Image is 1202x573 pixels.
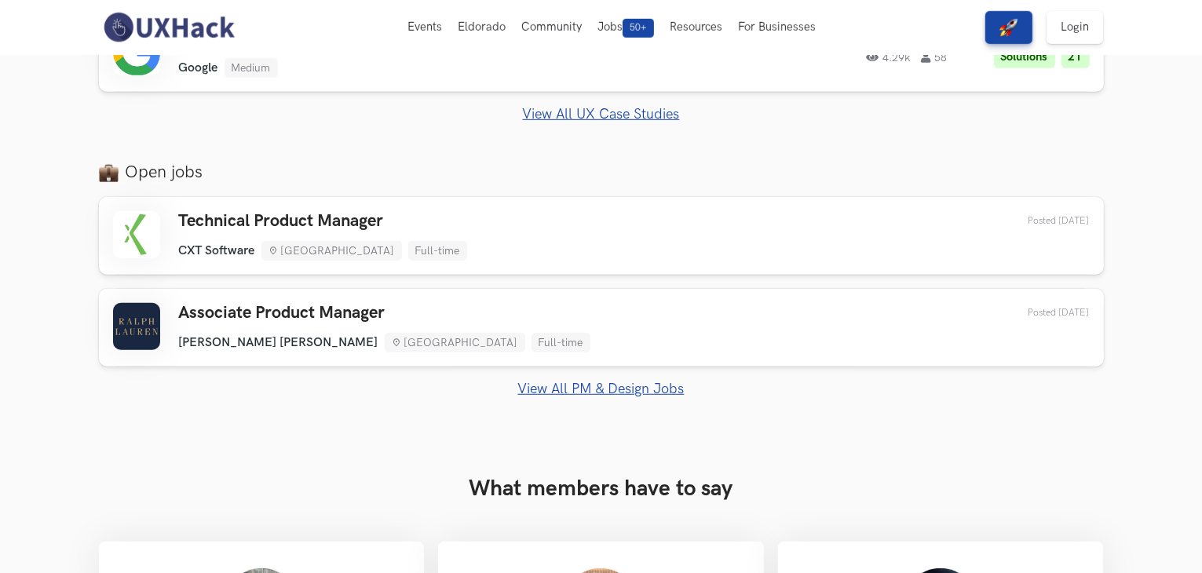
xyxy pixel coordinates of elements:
[225,58,278,78] li: Medium
[992,215,1090,227] div: 16th Sep
[261,241,402,261] li: [GEOGRAPHIC_DATA]
[867,52,911,63] span: 4.29k
[999,18,1018,37] img: rocket
[99,289,1104,367] a: Associate Product Manager [PERSON_NAME] [PERSON_NAME] [GEOGRAPHIC_DATA] Full-time Posted [DATE]
[994,47,1055,68] li: Solutions
[99,162,119,182] img: briefcase_emoji.png
[532,333,590,352] li: Full-time
[179,303,590,323] h3: Associate Product Manager
[992,307,1090,319] div: 15th Sep
[922,52,948,63] span: 58
[179,335,378,350] li: [PERSON_NAME] [PERSON_NAME]
[99,11,239,44] img: UXHack-logo.png
[623,19,654,38] span: 50+
[179,211,467,232] h3: Technical Product Manager
[1047,11,1103,44] a: Login
[99,162,1104,183] label: Open jobs
[179,243,255,258] li: CXT Software
[385,333,525,352] li: [GEOGRAPHIC_DATA]
[99,106,1104,122] a: View All UX Case Studies
[179,60,218,75] li: Google
[99,197,1104,275] a: Technical Product Manager CXT Software [GEOGRAPHIC_DATA] Full-time Posted [DATE]
[99,381,1104,397] a: View All PM & Design Jobs
[1061,47,1090,68] li: 21
[408,241,467,261] li: Full-time
[99,476,1104,502] h3: What members have to say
